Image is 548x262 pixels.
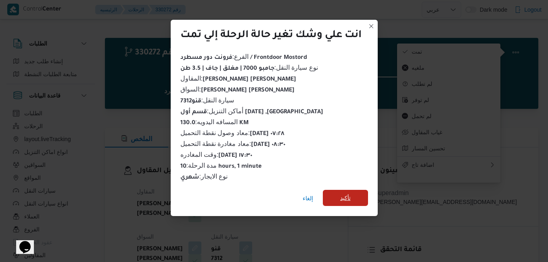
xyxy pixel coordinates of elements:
button: Closes this modal window [366,21,376,31]
b: [DATE] ١٧:٣٠ [218,153,252,159]
span: المقاول : [180,75,296,82]
b: فرونت دور مسطرد / Frontdoor Mostord [180,55,307,61]
span: إلغاء [303,193,313,203]
span: معاد مغادرة نقطة التحميل : [180,140,286,147]
span: مدة الرحلة : [180,162,262,169]
span: أماكن التنزيل : [180,108,324,114]
div: انت علي وشك تغير حالة الرحلة إلي تمت [180,29,362,42]
span: وقت المغادره : [180,151,253,158]
b: قسم أول [DATE] ,[GEOGRAPHIC_DATA] [180,109,324,116]
span: تأكيد [340,193,351,203]
b: شهري [180,175,199,181]
button: إلغاء [299,190,316,206]
b: 130.0 KM [180,120,249,127]
b: [DATE] ٠٧:٢٨ [250,131,284,137]
button: تأكيد [323,190,368,206]
b: جامبو 7000 | مغلق | جاف | 3.5 طن [180,66,274,72]
b: [PERSON_NAME] [PERSON_NAME] [201,87,295,94]
span: نوع سيارة النقل : [180,64,318,71]
span: سيارة النقل : [180,97,234,104]
iframe: chat widget [8,230,34,254]
span: السواق : [180,86,295,93]
b: [DATE] ٠٨:٣٠ [251,142,285,148]
b: قنو7312 [180,98,201,105]
b: [PERSON_NAME] [PERSON_NAME] [203,77,296,83]
b: 10 hours, 1 minute [180,164,262,170]
span: معاد وصول نقطة التحميل : [180,129,285,136]
span: المسافه اليدويه : [180,119,249,125]
span: نوع الايجار : [180,173,228,180]
span: الفرع : [180,53,307,60]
